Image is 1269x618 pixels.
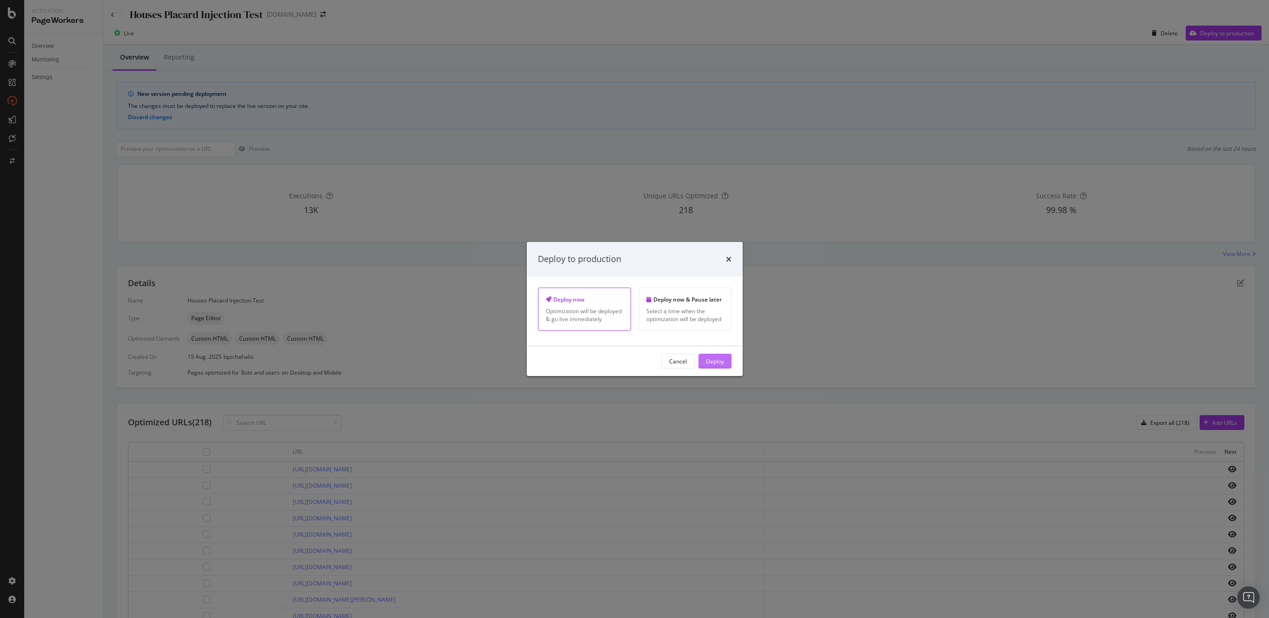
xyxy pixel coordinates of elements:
[527,242,743,376] div: modal
[726,253,732,265] div: times
[706,357,724,365] div: Deploy
[538,253,621,265] div: Deploy to production
[1237,586,1260,609] div: Open Intercom Messenger
[646,307,724,323] div: Select a time when the optimization will be deployed
[646,296,724,303] div: Deploy now & Pause later
[698,354,732,369] button: Deploy
[669,357,687,365] div: Cancel
[546,307,623,323] div: Optimization will be deployed & go live immediately
[546,296,623,303] div: Deploy now
[661,354,695,369] button: Cancel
